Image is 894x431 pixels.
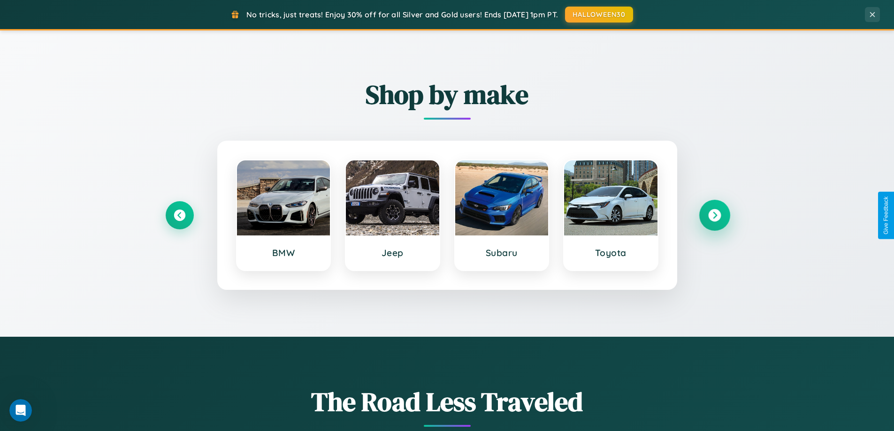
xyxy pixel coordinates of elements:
div: Give Feedback [883,197,889,234]
h3: BMW [246,247,321,258]
iframe: Intercom live chat [9,399,32,422]
h3: Toyota [573,247,648,258]
h3: Subaru [465,247,539,258]
h1: The Road Less Traveled [166,384,729,420]
button: HALLOWEEN30 [565,7,633,23]
h2: Shop by make [166,76,729,113]
h3: Jeep [355,247,430,258]
span: No tricks, just treats! Enjoy 30% off for all Silver and Gold users! Ends [DATE] 1pm PT. [246,10,558,19]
